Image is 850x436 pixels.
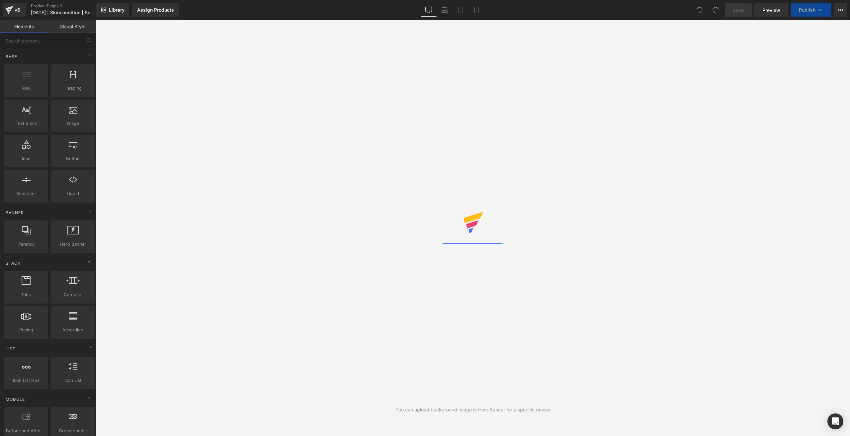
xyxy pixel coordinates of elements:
[6,155,46,162] span: Icon
[693,3,706,17] button: Undo
[6,120,46,127] span: Text Block
[5,396,26,402] span: Module
[395,406,551,413] div: You can upload background image in Hero Banner for a specific device
[453,3,468,17] a: Tablet
[13,6,22,14] div: v6
[53,155,93,162] span: Button
[6,291,46,298] span: Tabs
[3,3,26,17] a: v6
[53,326,93,333] span: Accordion
[834,3,847,17] button: More
[137,7,174,13] div: Assign Products
[421,3,437,17] a: Desktop
[709,3,722,17] button: Redo
[53,427,93,434] span: Breadcrumbs
[6,427,46,434] span: Before and After Images
[762,7,780,14] span: Preview
[6,241,46,248] span: Parallax
[96,3,129,17] a: New Library
[791,3,831,17] button: Publish
[48,20,96,33] a: Global Style
[5,210,25,216] span: Banner
[468,3,484,17] a: Mobile
[53,241,93,248] span: Hero Banner
[5,346,16,352] span: List
[53,120,93,127] span: Image
[437,3,453,17] a: Laptop
[733,7,744,14] span: Save
[53,377,93,384] span: Icon List
[827,413,843,429] div: Open Intercom Messenger
[53,291,93,298] span: Carousel
[53,190,93,197] span: Liquid
[31,10,95,15] span: [DATE] | Skincondition | Scarcity
[5,260,21,266] span: Stack
[53,85,93,92] span: Heading
[6,190,46,197] span: Separator
[754,3,788,17] a: Preview
[6,326,46,333] span: Pricing
[799,7,815,13] span: Publish
[109,7,125,13] span: Library
[6,377,46,384] span: Icon List Hoz
[31,3,107,9] a: Product Pages
[6,85,46,92] span: Row
[5,53,18,60] span: Base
